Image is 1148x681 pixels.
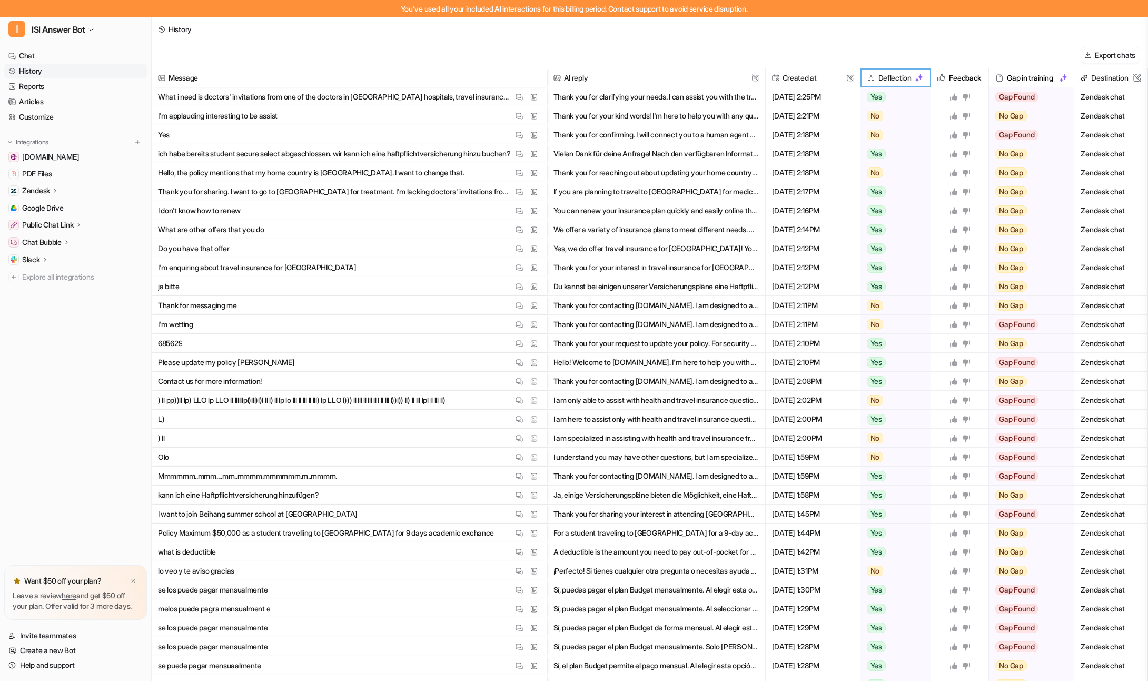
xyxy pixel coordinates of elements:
button: Thank you for your kind words! I'm here to help you with any questions about health or travel ins... [553,106,759,125]
button: No [860,561,925,580]
span: [DATE] 2:14PM [770,220,856,239]
span: Zendesk chat [1078,125,1143,144]
button: No Gap [989,561,1067,580]
a: Articles [4,94,147,109]
span: [DATE] 2:10PM [770,334,856,353]
button: Gap Found [989,618,1067,637]
span: No Gap [995,547,1027,557]
p: kann ich eine Haftpflichtversicherung hinzufügen? [158,486,319,505]
span: Message [156,68,542,87]
span: Zendesk chat [1078,467,1143,486]
button: No Gap [989,220,1067,239]
button: Yes [860,182,925,201]
span: No [867,300,884,311]
span: Zendesk chat [1078,163,1143,182]
button: Yes [860,524,925,542]
button: No Gap [989,524,1067,542]
p: Thank for messaging me [158,296,237,315]
span: I [8,21,25,37]
button: Thank you for reaching out about updating your home country on your policy. To change your home c... [553,163,759,182]
button: No Gap [989,163,1067,182]
p: ja bitte [158,277,180,296]
a: Customize [4,110,147,124]
span: Yes [867,641,886,652]
button: Yes [860,201,925,220]
span: Zendesk chat [1078,410,1143,429]
span: No Gap [995,300,1027,311]
span: Gap Found [995,623,1038,633]
span: Zendesk chat [1078,182,1143,201]
span: PDF Files [22,169,52,179]
span: Yes [867,547,886,557]
button: Yes [860,542,925,561]
span: Zendesk chat [1078,106,1143,125]
span: [DATE] 2:08PM [770,372,856,391]
span: Gap Found [995,319,1038,330]
span: Zendesk chat [1078,429,1143,448]
span: No Gap [995,660,1027,671]
button: Yes [860,239,925,258]
button: Yes [860,580,925,599]
span: No [867,433,884,443]
button: I am only able to assist with health and travel insurance questions for [DOMAIN_NAME]. If you hav... [553,391,759,410]
h2: Feedback [949,68,981,87]
span: Yes [867,186,886,197]
img: Zendesk [11,187,17,194]
button: Thank you for contacting [DOMAIN_NAME]. I am designed to assist with health and travel insurance ... [553,315,759,334]
a: Chat [4,48,147,63]
button: Thank you for contacting [DOMAIN_NAME]. I am designed to assist with health and travel insurance ... [553,296,759,315]
button: No Gap [989,144,1067,163]
div: Gap in training [993,68,1070,87]
p: I don't know how to renew [158,201,241,220]
button: A deductible is the amount you need to pay out-of-pocket for medical expenses before your insuran... [553,542,759,561]
p: Chat Bubble [22,237,62,248]
button: Yes [860,618,925,637]
button: Hello! Welcome to [DOMAIN_NAME]. I'm here to help you with your health and travel insurance needs... [553,353,759,372]
button: Sí, puedes pagar el plan Budget mensualmente. Solo [PERSON_NAME] tener en cuenta que al seleccion... [553,637,759,656]
span: No Gap [995,186,1027,197]
span: No Gap [995,490,1027,500]
p: I want to join Beihang summer school at [GEOGRAPHIC_DATA] [158,505,358,524]
img: explore all integrations [8,272,19,282]
button: Ja, einige Versicherungspläne bieten die Möglichkeit, eine Haftpflichtversicherung (Personal Liab... [553,486,759,505]
button: No Gap [989,201,1067,220]
button: Yes [860,277,925,296]
span: Zendesk chat [1078,201,1143,220]
span: Zendesk chat [1078,656,1143,675]
button: Thank you for confirming. I will connect you to a human agent who can assist you with changing yo... [553,125,759,144]
button: Yes [860,220,925,239]
span: No [867,566,884,576]
span: Yes [867,660,886,671]
button: No Gap [989,239,1067,258]
button: I am here to assist only with health and travel insurance questions related to [DOMAIN_NAME]. If ... [553,410,759,429]
span: AI reply [551,68,761,87]
button: No [860,125,925,144]
p: se puede pagar mensuaalmente [158,656,261,675]
span: Zendesk chat [1078,580,1143,599]
button: Yes [860,599,925,618]
span: [DATE] 2:18PM [770,163,856,182]
span: Gap Found [995,395,1038,406]
p: Mmmmmm..mmm....mm..mmmm.mmmmmm.m..mmmm. [158,467,337,486]
span: No Gap [995,243,1027,254]
button: Thank you for contacting [DOMAIN_NAME]. I am designed to assist with health and travel insurance ... [553,372,759,391]
button: For a student traveling to [GEOGRAPHIC_DATA] for a 9-day academic exchange, you may be eligible f... [553,524,759,542]
button: Thank you for contacting [DOMAIN_NAME]. I am designed to assist with health and travel insurance ... [553,467,759,486]
button: Yes [860,637,925,656]
button: Sí, puedes pagar el plan Budget mensualmente. Al elegir esta opción, se aplica una comisión admin... [553,580,759,599]
img: Public Chat Link [11,222,17,228]
button: Gap Found [989,391,1067,410]
button: Gap Found [989,87,1067,106]
p: Yes [158,125,170,144]
span: Yes [867,357,886,368]
span: Destination [1078,68,1143,87]
span: No [867,395,884,406]
p: L) [158,410,164,429]
span: Gap Found [995,92,1038,102]
span: [DATE] 2:11PM [770,315,856,334]
img: PDF Files [11,171,17,177]
span: No Gap [995,528,1027,538]
span: Gap Found [995,585,1038,595]
button: Yes [860,467,925,486]
span: Zendesk chat [1078,258,1143,277]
